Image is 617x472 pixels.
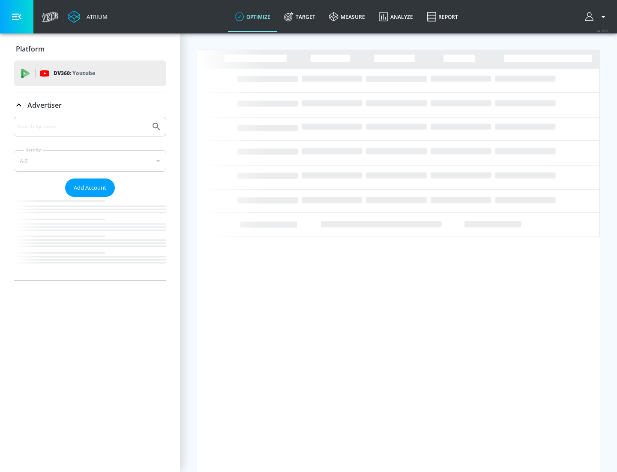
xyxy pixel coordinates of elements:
div: Advertiser [14,93,166,117]
p: Advertiser [27,100,62,110]
a: optimize [228,1,277,32]
p: Platform [16,44,45,54]
p: DV360: [54,69,95,78]
a: Analyze [372,1,420,32]
span: Add Account [74,183,106,193]
a: measure [322,1,372,32]
nav: list of Advertiser [14,197,166,280]
div: Atrium [83,13,108,21]
a: Target [277,1,322,32]
div: DV360: Youtube [14,61,166,86]
span: v 4.28.0 [596,28,608,33]
div: Platform [14,37,166,61]
div: A-Z [14,150,166,172]
p: Youtube [72,69,95,78]
button: Add Account [65,179,115,197]
a: Atrium [68,10,108,23]
input: Search by name [17,121,147,132]
label: Sort By [24,147,43,153]
div: Advertiser [14,117,166,280]
a: Report [420,1,465,32]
